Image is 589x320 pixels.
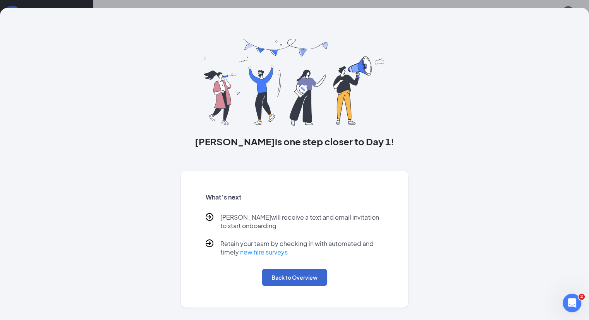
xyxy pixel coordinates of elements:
button: Back to Overview [262,269,327,286]
span: 2 [579,294,585,300]
h5: What’s next [206,193,383,201]
iframe: Intercom live chat [563,294,581,312]
p: Retain your team by checking in with automated and timely [220,239,383,256]
img: you are all set [204,39,385,126]
p: [PERSON_NAME] will receive a text and email invitation to start onboarding [220,213,383,230]
h3: [PERSON_NAME] is one step closer to Day 1! [181,135,408,148]
a: new hire surveys [240,248,288,256]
